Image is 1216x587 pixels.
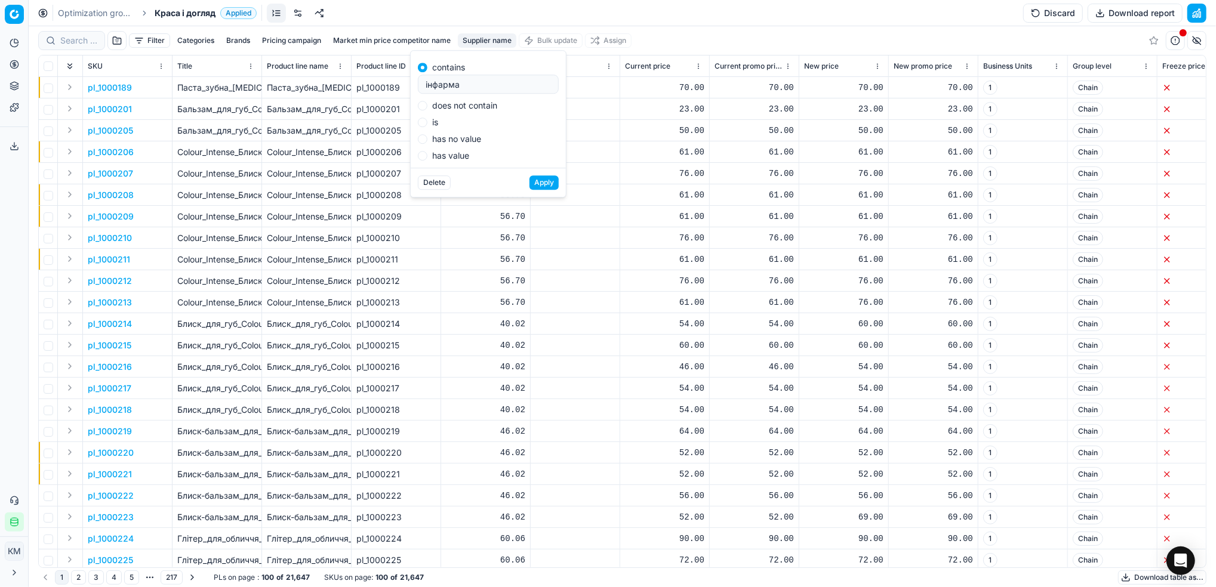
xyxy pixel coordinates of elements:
[983,274,998,288] span: 1
[88,168,133,180] p: pl_1000207
[1073,317,1103,331] span: Chain
[328,33,455,48] button: Market min price competitor name
[185,570,199,585] button: Go to next page
[267,82,346,94] div: Паста_зубна_[MEDICAL_DATA]_Triple_protection_Fresh&Minty_100_мл
[88,511,134,523] button: pl_1000223
[715,404,794,416] div: 54.00
[625,211,704,223] div: 61.00
[177,82,257,94] p: Паста_зубна_[MEDICAL_DATA]_Triple_protection_Fresh&Minty_100_мл
[177,318,257,330] p: Блиск_для_губ_Colour_Intense_Pop_Neon_[MEDICAL_DATA]_10_мл_(05_ягода)
[1073,61,1112,71] span: Group level
[983,360,998,374] span: 1
[894,425,973,437] div: 64.00
[88,339,131,351] p: pl_1000215
[585,33,632,48] button: Assign
[356,404,436,416] div: pl_1000218
[446,318,525,330] div: 40.02
[177,447,257,459] p: Блиск-бальзам_для_губ_Colour_Intense_[MEDICAL_DATA]_Juicy_Pop_10_мл_(candy_fantasy_12)
[5,542,23,560] span: КM
[267,296,346,308] div: Colour_Intense_Блиск_для_губ__Jelly_Gloss_глянець_відтінок_11_(голографік)_6_мл_
[1073,166,1103,181] span: Chain
[88,554,133,566] p: pl_1000225
[983,252,998,267] span: 1
[173,33,219,48] button: Categories
[715,61,782,71] span: Current promo price
[446,275,525,287] div: 56.70
[1073,252,1103,267] span: Chain
[267,425,346,437] div: Блиск-бальзам_для_губ_Colour_Intense_[MEDICAL_DATA]_Juicy_Pop_10_мл_(fresh_mango_13)
[894,103,973,115] div: 23.00
[446,361,525,373] div: 40.02
[804,275,883,287] div: 76.00
[88,103,132,115] button: pl_1000201
[625,146,704,158] div: 61.00
[446,382,525,394] div: 40.02
[356,254,436,265] div: pl_1000211
[71,570,86,585] button: 2
[715,189,794,201] div: 61.00
[267,254,346,265] div: Colour_Intense_Блиск_для_губ__Jelly_Gloss_глянець_відтінок_10_(шимер_тилесний)_6_мл
[88,570,104,585] button: 3
[88,533,134,545] p: pl_1000224
[625,189,704,201] div: 61.00
[1073,295,1103,310] span: Chain
[983,166,998,181] span: 1
[983,338,998,353] span: 1
[356,382,436,394] div: pl_1000217
[715,168,794,180] div: 76.00
[267,232,346,244] div: Colour_Intense_Блиск_для_губ__Jelly_Gloss_гдянець_відтінок_03_(шимер_персик)6_мл
[983,209,998,224] span: 1
[58,7,134,19] a: Optimization groups
[804,296,883,308] div: 76.00
[894,211,973,223] div: 61.00
[446,447,525,459] div: 46.02
[1118,570,1206,585] button: Download table as...
[804,361,883,373] div: 54.00
[63,316,77,330] button: Expand
[88,425,132,437] button: pl_1000219
[124,570,139,585] button: 5
[1073,209,1103,224] span: Chain
[88,361,132,373] p: pl_1000216
[625,447,704,459] div: 52.00
[155,7,216,19] span: Краса і догляд
[267,382,346,394] div: Блиск_для_губ_Colour_Intense_Pop_Neon_[MEDICAL_DATA]_10_мл_(02_екзотик)
[356,296,436,308] div: pl_1000213
[88,404,132,416] button: pl_1000218
[88,82,132,94] button: pl_1000189
[715,211,794,223] div: 61.00
[1073,467,1103,481] span: Chain
[400,573,424,582] strong: 21,647
[1073,145,1103,159] span: Chain
[804,146,883,158] div: 61.00
[88,490,134,502] button: pl_1000222
[804,168,883,180] div: 76.00
[625,382,704,394] div: 54.00
[88,146,134,158] p: pl_1000206
[63,273,77,288] button: Expand
[221,33,255,48] button: Brands
[446,425,525,437] div: 46.02
[1162,61,1205,71] span: Freeze price
[432,135,481,143] label: has no value
[894,125,973,137] div: 50.00
[177,404,257,416] p: Блиск_для_губ_Colour_Intense_Pop_Neon_[MEDICAL_DATA]_10_мл_(01_яблуко)
[177,125,257,137] p: Бальзам_для_губ_Colour_Intense_SOS_complex_5_г
[804,339,883,351] div: 60.00
[63,381,77,395] button: Expand
[356,103,436,115] div: pl_1000201
[177,468,257,480] p: Блиск-бальзам_для_губ_Colour_Intense_[MEDICAL_DATA]_Juicy_Pop_10_мл_(berry_cream_11)
[418,175,451,190] button: Delete
[63,59,77,73] button: Expand all
[983,295,998,310] span: 1
[88,232,132,244] p: pl_1000210
[88,275,132,287] p: pl_1000212
[625,232,704,244] div: 76.00
[88,468,132,480] p: pl_1000221
[58,7,257,19] nav: breadcrumb
[446,211,525,223] div: 56.70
